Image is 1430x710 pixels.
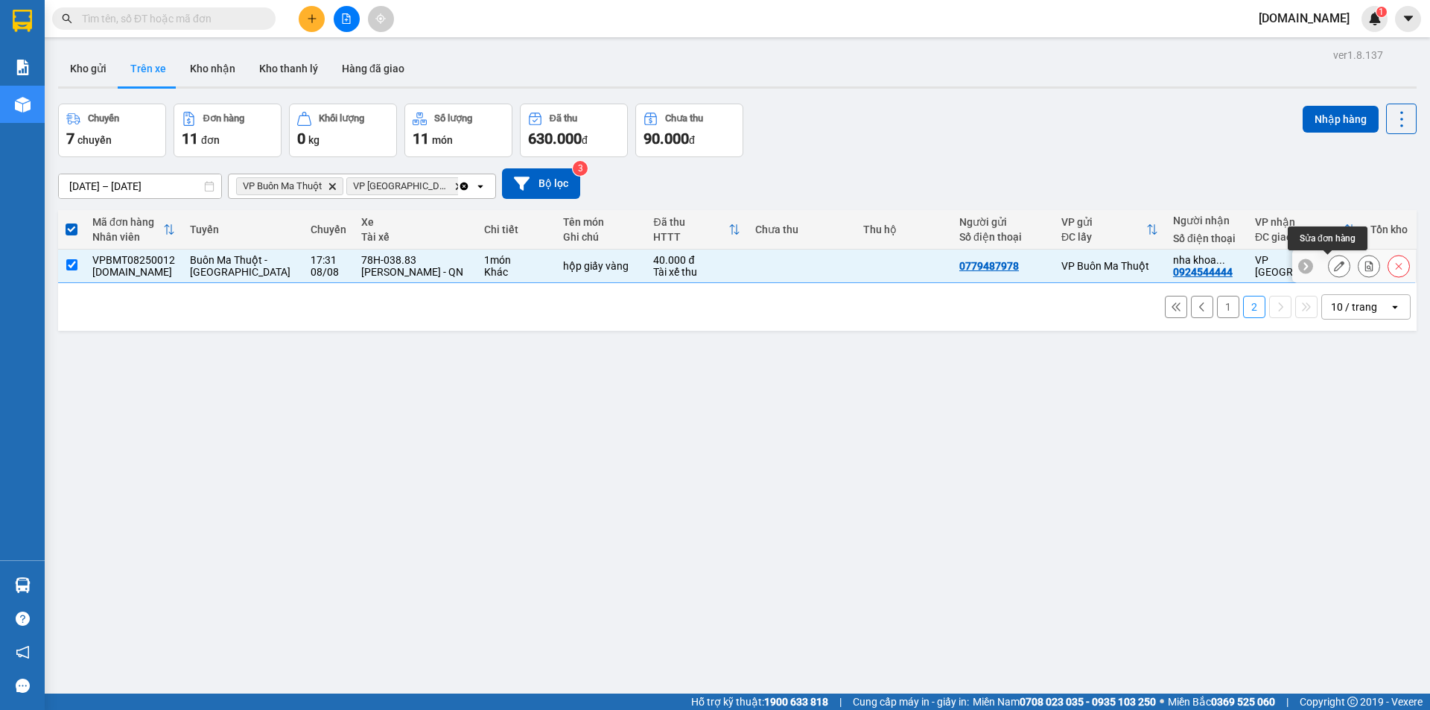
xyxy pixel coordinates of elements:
[1368,12,1382,25] img: icon-new-feature
[1347,697,1358,707] span: copyright
[1061,231,1146,243] div: ĐC lấy
[839,694,842,710] span: |
[92,266,175,278] div: truc.bb
[88,113,119,124] div: Chuyến
[16,612,30,626] span: question-circle
[959,260,1019,272] div: 0779487978
[1173,215,1240,226] div: Người nhận
[1402,12,1415,25] span: caret-down
[502,168,580,199] button: Bộ lọc
[361,254,469,266] div: 78H-038.83
[375,13,386,24] span: aim
[573,161,588,176] sup: 3
[361,216,469,228] div: Xe
[330,51,416,86] button: Hàng đã giao
[66,130,74,148] span: 7
[653,254,740,266] div: 40.000 đ
[484,266,547,278] div: Khác
[174,104,282,157] button: Đơn hàng11đơn
[311,266,346,278] div: 08/08
[307,13,317,24] span: plus
[299,6,325,32] button: plus
[118,51,178,86] button: Trên xe
[528,130,582,148] span: 630.000
[1020,696,1156,708] strong: 0708 023 035 - 0935 103 250
[1173,232,1240,244] div: Số điện thoại
[484,224,547,235] div: Chi tiết
[1333,47,1383,63] div: ver 1.8.137
[16,645,30,659] span: notification
[92,254,175,266] div: VPBMT08250012
[247,51,330,86] button: Kho thanh lý
[404,104,512,157] button: Số lượng11món
[1247,9,1361,28] span: [DOMAIN_NAME]
[1216,254,1225,266] span: ...
[82,10,258,27] input: Tìm tên, số ĐT hoặc mã đơn
[653,216,728,228] div: Đã thu
[643,130,689,148] span: 90.000
[1389,301,1401,313] svg: open
[92,216,163,228] div: Mã đơn hàng
[1379,7,1384,17] span: 1
[201,134,220,146] span: đơn
[353,180,448,192] span: VP Tuy Hòa
[635,104,743,157] button: Chưa thu90.000đ
[413,130,429,148] span: 11
[319,113,364,124] div: Khối lượng
[474,180,486,192] svg: open
[203,113,244,124] div: Đơn hàng
[1286,694,1288,710] span: |
[243,180,322,192] span: VP Buôn Ma Thuột
[1376,7,1387,17] sup: 1
[15,60,31,75] img: solution-icon
[1173,266,1233,278] div: 0924544444
[59,174,221,198] input: Select a date range.
[368,6,394,32] button: aim
[328,182,337,191] svg: Delete
[236,177,343,195] span: VP Buôn Ma Thuột, close by backspace
[361,231,469,243] div: Tài xế
[308,134,320,146] span: kg
[77,134,112,146] span: chuyến
[520,104,628,157] button: Đã thu630.000đ
[653,231,728,243] div: HTTT
[58,51,118,86] button: Kho gửi
[297,130,305,148] span: 0
[182,130,198,148] span: 11
[178,51,247,86] button: Kho nhận
[689,134,695,146] span: đ
[959,231,1046,243] div: Số điện thoại
[458,180,470,192] svg: Clear all
[1217,296,1239,318] button: 1
[691,694,828,710] span: Hỗ trợ kỹ thuật:
[289,104,397,157] button: Khối lượng0kg
[1370,224,1408,235] div: Tồn kho
[1328,255,1350,277] div: Sửa đơn hàng
[1243,296,1265,318] button: 2
[563,231,639,243] div: Ghi chú
[361,266,469,278] div: [PERSON_NAME] - QN
[454,182,463,191] svg: Delete
[1173,254,1240,266] div: nha khoa quốc tế việt đức
[863,224,944,235] div: Thu hộ
[58,104,166,157] button: Chuyến7chuyến
[1303,106,1379,133] button: Nhập hàng
[1160,699,1164,705] span: ⚪️
[434,113,472,124] div: Số lượng
[563,260,639,272] div: hộp giấy vàng
[1061,216,1146,228] div: VP gửi
[1054,210,1166,250] th: Toggle SortBy
[1288,226,1367,250] div: Sửa đơn hàng
[563,216,639,228] div: Tên món
[853,694,969,710] span: Cung cấp máy in - giấy in:
[1255,254,1356,278] div: VP [GEOGRAPHIC_DATA]
[311,254,346,266] div: 17:31
[764,696,828,708] strong: 1900 633 818
[959,216,1046,228] div: Người gửi
[346,177,470,195] span: VP Tuy Hòa, close by backspace
[755,224,848,235] div: Chưa thu
[13,10,32,32] img: logo-vxr
[85,210,182,250] th: Toggle SortBy
[15,97,31,112] img: warehouse-icon
[62,13,72,24] span: search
